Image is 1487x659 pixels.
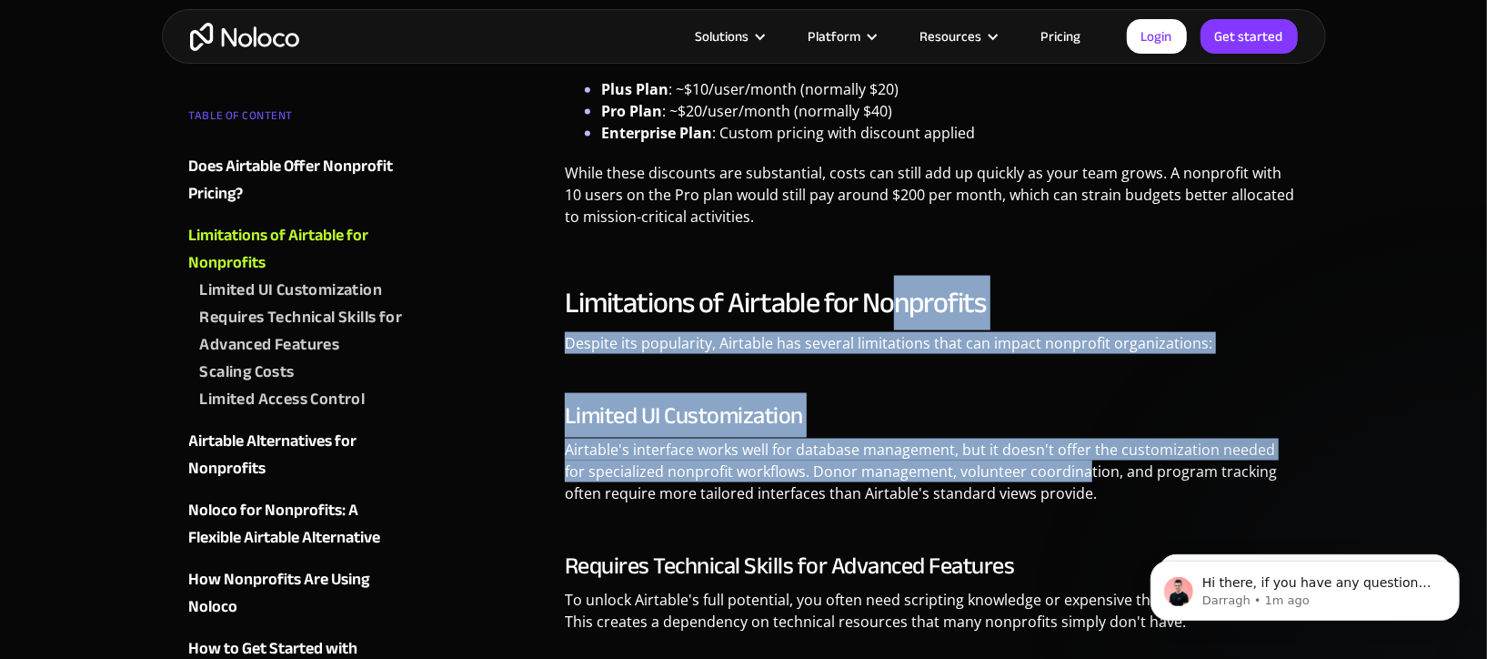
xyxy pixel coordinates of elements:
[1123,522,1487,650] iframe: Intercom notifications message
[673,25,786,48] div: Solutions
[601,100,1299,122] li: : ~$20/user/month (normally $40)
[200,277,409,304] a: Limited UI Customization
[1019,25,1104,48] a: Pricing
[565,285,1299,321] h2: Limitations of Airtable for Nonprofits
[601,101,662,121] strong: Pro Plan
[920,25,982,48] div: Resources
[200,304,409,359] a: Requires Technical Skills for Advanced Features
[189,497,409,552] a: Noloco for Nonprofits: A Flexible Airtable Alternative
[189,566,409,621] a: How Nonprofits Are Using Noloco
[565,553,1299,580] h3: Requires Technical Skills for Advanced Features
[601,78,1299,100] li: : ~$10/user/month (normally $20)
[189,153,409,208] a: Does Airtable Offer Nonprofit Pricing?
[601,122,1299,144] li: : Custom pricing with discount applied
[898,25,1019,48] div: Resources
[189,222,409,277] a: Limitations of Airtable for Nonprofits
[200,277,383,304] div: Limited UI Customization
[200,386,366,413] div: Limited Access Control
[189,102,409,138] div: TABLE OF CONTENT
[200,386,409,413] a: Limited Access Control
[190,23,299,51] a: home
[601,79,668,99] strong: Plus Plan
[189,428,409,482] a: Airtable Alternatives for Nonprofits
[809,25,861,48] div: Platform
[200,359,295,386] div: Scaling Costs
[565,402,1299,430] h3: Limited UI Customization
[1127,19,1187,54] a: Login
[565,589,1299,646] p: To unlock Airtable's full potential, you often need scripting knowledge or expensive third-party ...
[786,25,898,48] div: Platform
[565,439,1299,518] p: Airtable's interface works well for database management, but it doesn't offer the customization n...
[601,123,712,143] strong: Enterprise Plan
[565,332,1299,368] p: Despite its popularity, Airtable has several limitations that can impact nonprofit organizations:
[565,162,1299,241] p: While these discounts are substantial, costs can still add up quickly as your team grows. A nonpr...
[1201,19,1298,54] a: Get started
[696,25,749,48] div: Solutions
[200,359,409,386] a: Scaling Costs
